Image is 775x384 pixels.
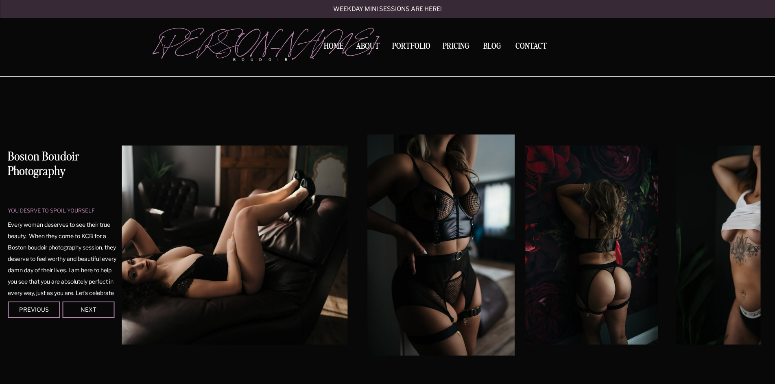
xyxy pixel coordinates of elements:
[389,42,433,53] a: Portfolio
[8,207,107,214] p: you desrve to spoil yourself
[512,42,550,51] a: Contact
[480,42,505,50] a: BLOG
[8,219,117,289] p: Every woman deserves to see their true beauty. When they come to KCB for a Boston boudoir photogr...
[64,307,113,312] div: Next
[525,145,658,345] img: Woman wearing black lingerie leaning against floral tapestry in Boston boudoir studio
[155,29,301,53] a: [PERSON_NAME]
[312,6,464,13] a: Weekday mini sessions are here!
[9,307,58,312] div: Previous
[49,145,347,345] img: Brunette woman laying on chaise lounge wearing black lingerie posing for a Boston luxury boudoir ...
[233,57,301,63] p: boudoir
[8,150,116,181] h1: Boston Boudoir Photography
[367,135,515,356] img: Woman posing in black leather lingerie against a door frame in a Boston boudoir studio
[441,42,472,53] a: Pricing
